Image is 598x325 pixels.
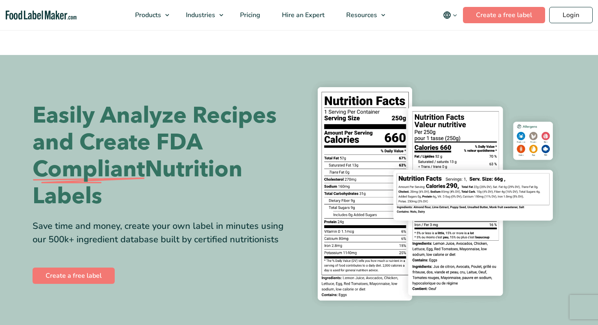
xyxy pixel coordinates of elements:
span: Resources [344,11,378,20]
span: Hire an Expert [279,11,325,20]
a: Create a free label [33,268,115,284]
span: Compliant [33,156,145,183]
span: Industries [183,11,216,20]
span: Products [133,11,162,20]
div: Save time and money, create your own label in minutes using our 500k+ ingredient database built b... [33,220,293,246]
h1: Easily Analyze Recipes and Create FDA Nutrition Labels [33,102,293,210]
span: Pricing [238,11,261,20]
a: Create a free label [463,7,545,23]
a: Login [549,7,593,23]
